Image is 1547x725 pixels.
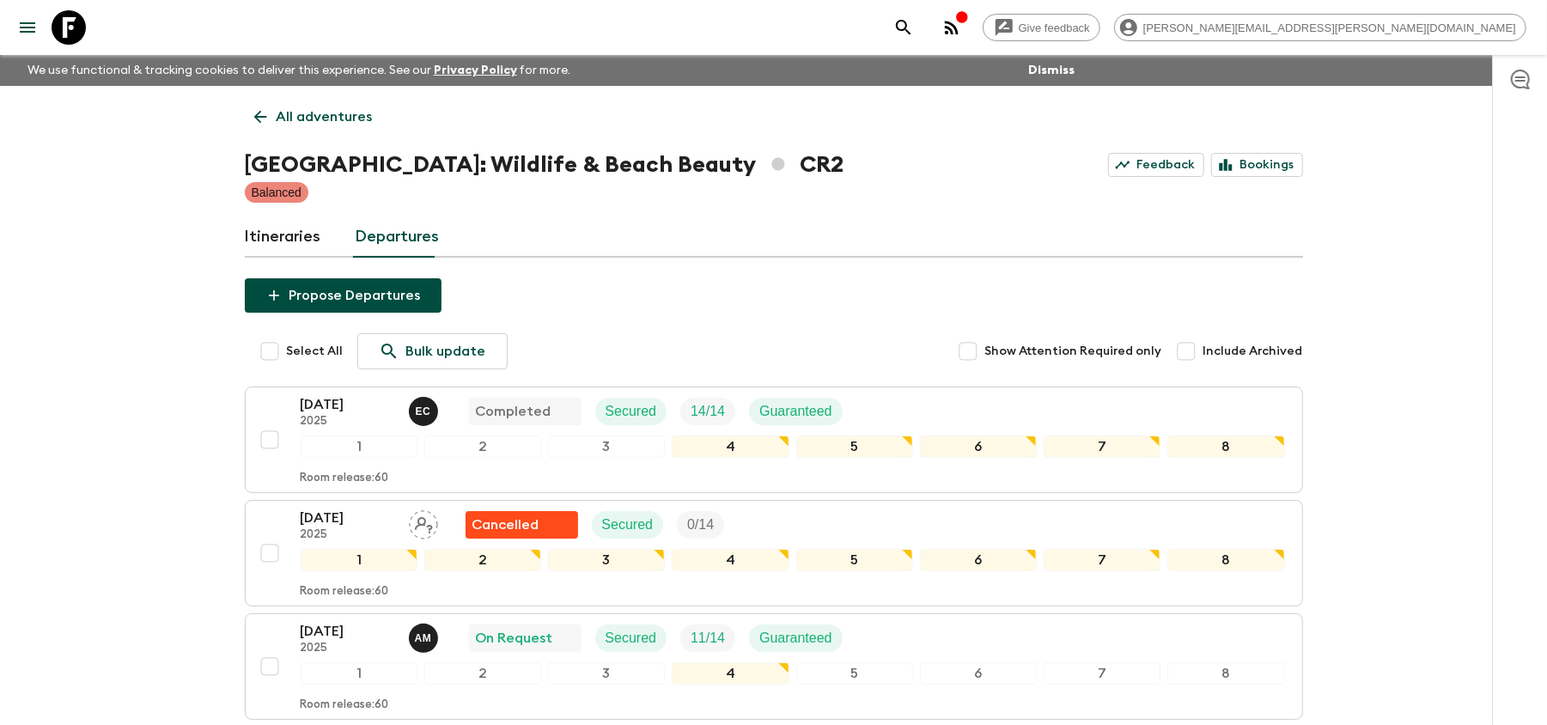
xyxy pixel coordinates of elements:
div: [PERSON_NAME][EMAIL_ADDRESS][PERSON_NAME][DOMAIN_NAME] [1114,14,1526,41]
div: 1 [301,662,417,685]
p: [DATE] [301,394,395,415]
p: Room release: 60 [301,472,389,485]
p: 2025 [301,415,395,429]
button: [DATE]2025Allan MoralesOn RequestSecuredTrip FillGuaranteed12345678Room release:60 [245,613,1303,720]
p: Room release: 60 [301,585,389,599]
div: Trip Fill [680,624,735,652]
p: A M [415,631,432,645]
button: [DATE]2025Assign pack leaderFlash Pack cancellationSecuredTrip Fill12345678Room release:60 [245,500,1303,606]
div: 3 [548,436,665,458]
p: 0 / 14 [687,515,714,535]
div: 7 [1044,436,1160,458]
div: Trip Fill [680,398,735,425]
span: Allan Morales [409,629,442,643]
p: Secured [606,628,657,649]
div: 6 [920,662,1037,685]
button: menu [10,10,45,45]
p: Balanced [252,184,301,201]
p: 2025 [301,642,395,655]
div: 6 [920,436,1037,458]
p: Guaranteed [759,628,832,649]
p: 14 / 14 [691,401,725,422]
span: Include Archived [1203,343,1303,360]
p: 2025 [301,528,395,542]
div: 4 [672,549,789,571]
div: 2 [424,436,541,458]
div: 7 [1044,662,1160,685]
h1: [GEOGRAPHIC_DATA]: Wildlife & Beach Beauty CR2 [245,148,844,182]
p: On Request [476,628,553,649]
div: Trip Fill [677,511,724,539]
div: Secured [595,398,667,425]
p: We use functional & tracking cookies to deliver this experience. See our for more. [21,55,578,86]
div: 3 [548,662,665,685]
div: 8 [1167,436,1284,458]
div: Secured [592,511,664,539]
button: AM [409,624,442,653]
p: [DATE] [301,508,395,528]
a: Bookings [1211,153,1303,177]
div: Secured [595,624,667,652]
div: 2 [424,662,541,685]
p: Room release: 60 [301,698,389,712]
span: Show Attention Required only [985,343,1162,360]
p: Secured [602,515,654,535]
a: Bulk update [357,333,508,369]
a: All adventures [245,100,382,134]
span: Select All [287,343,344,360]
p: Completed [476,401,551,422]
div: Flash Pack cancellation [466,511,578,539]
div: 5 [796,436,913,458]
div: 4 [672,436,789,458]
a: Privacy Policy [434,64,517,76]
span: Give feedback [1009,21,1099,34]
p: Guaranteed [759,401,832,422]
button: Propose Departures [245,278,442,313]
div: 3 [548,549,665,571]
div: 5 [796,549,913,571]
span: Assign pack leader [409,515,438,529]
p: Cancelled [472,515,539,535]
div: 2 [424,549,541,571]
a: Departures [356,216,440,258]
p: [DATE] [301,621,395,642]
div: 7 [1044,549,1160,571]
a: Itineraries [245,216,321,258]
div: 8 [1167,662,1284,685]
button: search adventures [886,10,921,45]
p: All adventures [277,107,373,127]
div: 8 [1167,549,1284,571]
span: Eduardo Caravaca [409,402,442,416]
a: Feedback [1108,153,1204,177]
button: [DATE]2025Eduardo Caravaca CompletedSecuredTrip FillGuaranteed12345678Room release:60 [245,387,1303,493]
div: 5 [796,662,913,685]
div: 1 [301,549,417,571]
span: [PERSON_NAME][EMAIL_ADDRESS][PERSON_NAME][DOMAIN_NAME] [1134,21,1526,34]
button: Dismiss [1024,58,1079,82]
div: 4 [672,662,789,685]
p: 11 / 14 [691,628,725,649]
p: Secured [606,401,657,422]
a: Give feedback [983,14,1100,41]
div: 1 [301,436,417,458]
p: Bulk update [406,341,486,362]
div: 6 [920,549,1037,571]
